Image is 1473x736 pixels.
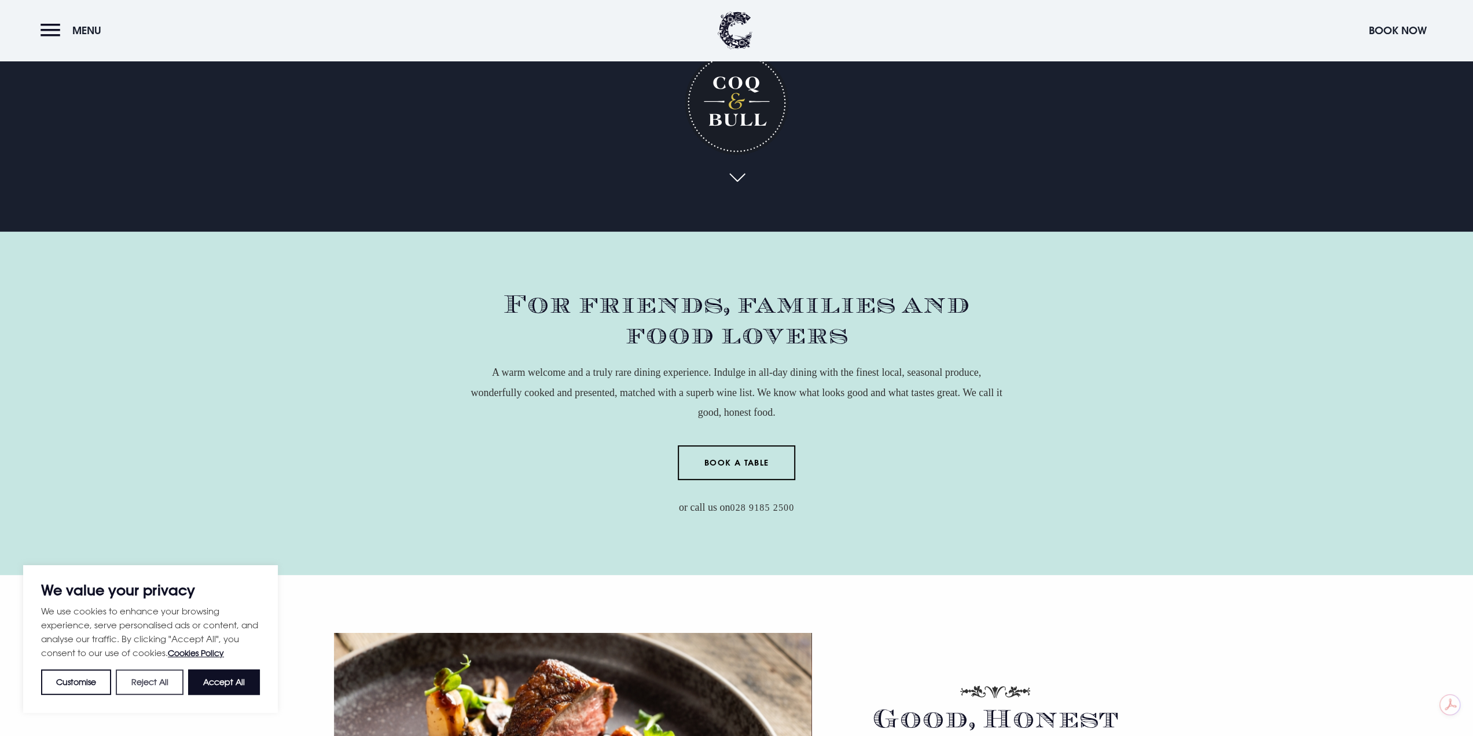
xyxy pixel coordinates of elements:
p: or call us on [471,497,1003,517]
button: Book Now [1363,18,1432,43]
button: Menu [41,18,107,43]
p: A warm welcome and a truly rare dining experience. Indulge in all-day dining with the finest loca... [471,362,1003,422]
button: Customise [41,669,111,695]
p: We value your privacy [41,583,260,597]
button: Accept All [188,669,260,695]
img: Clandeboye Lodge [718,12,752,49]
a: 028 9185 2500 [730,503,794,514]
span: Menu [72,24,101,37]
h2: For friends, families and food lovers [471,290,1003,351]
a: Book a Table [678,445,795,480]
button: Reject All [116,669,183,695]
h1: Coq & Bull [685,51,788,155]
p: We use cookies to enhance your browsing experience, serve personalised ads or content, and analys... [41,604,260,660]
div: We value your privacy [23,565,278,713]
a: Cookies Policy [168,648,224,658]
